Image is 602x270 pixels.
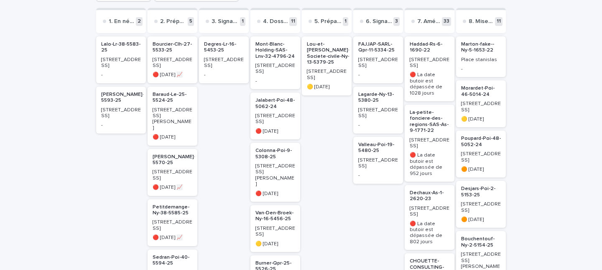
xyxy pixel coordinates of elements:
p: Bouchentouf-Ny-2-5154-25 [461,236,501,248]
p: Lou-et-[PERSON_NAME]-Societe-civile-Ny-13-5379-25 [307,41,350,66]
p: 🔴 La date butoir est dépassée de 802 jours [410,221,449,245]
p: [PERSON_NAME]-36-5570-25 [153,154,204,166]
a: Petitdemange-Ny-38-5585-25[STREET_ADDRESS]🔴 [DATE] 📈 [148,199,197,246]
p: [STREET_ADDRESS] [101,57,141,69]
a: Colonna-Poi-9-5308-25[STREET_ADDRESS][PERSON_NAME]🔴 [DATE] [250,143,300,202]
p: [STREET_ADDRESS][PERSON_NAME] [153,107,192,131]
p: [STREET_ADDRESS] [358,107,398,119]
p: 33 [442,17,451,26]
p: [STREET_ADDRESS] [461,101,501,113]
p: 🟡 [DATE] [461,116,501,122]
p: 1. En négociation [109,18,134,25]
p: Morardet-Poi-46-5014-24 [461,85,501,98]
p: 🔴 [DATE] 📈 [153,235,192,241]
p: 1 [343,17,348,26]
p: [STREET_ADDRESS] [358,157,398,170]
a: Bourcier-Clh-27-5533-25[STREET_ADDRESS]🔴 [DATE] 📈 [148,36,197,83]
p: [STREET_ADDRESS] [410,137,449,149]
p: Sedran-Poi-40-5594-25 [153,255,192,267]
p: Mont-Blanc-Holding-SAS-Lnv-32-4796-24 [255,41,295,59]
p: 🟠 [DATE] [461,167,501,172]
p: La-petite-fonciere-des-regions-SAS-As-9-1771-22 [410,110,449,134]
p: [STREET_ADDRESS] [153,219,192,231]
p: Jalabert-Poi-48-5062-24 [255,98,295,110]
a: Jalabert-Poi-48-5062-24[STREET_ADDRESS]🔴 [DATE] [250,93,300,139]
a: La-petite-fonciere-des-regions-SAS-As-9-1771-22[STREET_ADDRESS]🔴 La date butoir est dépassée de 9... [405,105,454,182]
p: 8. Mise en loc et gestion [469,18,493,25]
p: Desjars-Poi-2-5153-25 [461,186,501,198]
p: 11 [289,17,297,26]
p: Van-Den-Broek-Ny-16-5456-25 [255,210,295,222]
p: 5. Préparation de l'acte notarié [314,18,341,25]
p: [PERSON_NAME]-39-5593-25 [101,92,152,104]
a: Desjars-Poi-2-5153-25[STREET_ADDRESS]🟠 [DATE] [456,181,506,228]
p: - [358,122,398,128]
p: 🔴 [DATE] [153,134,192,140]
p: Baraud-Le-25-5524-25 [153,92,192,104]
p: - [101,122,141,128]
p: Petitdemange-Ny-38-5585-25 [153,204,192,216]
p: Lalo-Lr-38-5583-25 [101,41,141,54]
p: - [204,72,244,78]
p: 3 [393,17,400,26]
p: 11 [495,17,503,26]
p: 🟡 [DATE] [255,241,295,247]
p: 🔴 [DATE] 📈 [153,185,192,190]
p: [STREET_ADDRESS] [461,151,501,163]
p: FAJJAP-SARL-Qpr-11-5334-25 [358,41,398,54]
p: 🟠 [DATE] [461,217,501,223]
p: Dechaux-As-1-2620-23 [410,190,449,202]
p: [STREET_ADDRESS] [410,206,449,218]
p: [STREET_ADDRESS] [255,63,295,75]
p: - [358,172,398,178]
p: 🔴 La date butoir est dépassée de 952 jours [410,152,449,177]
a: Lagarde-Ny-13-5380-25[STREET_ADDRESS]- [353,87,403,134]
p: 🔴 La date butoir est dépassée de 1028 jours [410,72,449,96]
p: 4. Dossier de financement [263,18,288,25]
p: [STREET_ADDRESS] [153,169,192,181]
p: Place stanislas [461,57,501,63]
a: [PERSON_NAME]-39-5593-25[STREET_ADDRESS]- [96,87,146,134]
p: [STREET_ADDRESS] [101,107,141,119]
a: Dechaux-As-1-2620-23[STREET_ADDRESS]🔴 La date butoir est dépassée de 802 jours [405,185,454,250]
p: Lagarde-Ny-13-5380-25 [358,92,398,104]
p: 🟡 [DATE] [307,84,347,90]
p: 7. Aménagements et travaux [417,18,440,25]
a: Morardet-Poi-46-5014-24[STREET_ADDRESS]🟡 [DATE] [456,80,506,127]
p: Marton-fake--Ny-5-1653-22 [461,41,501,54]
a: FAJJAP-SARL-Qpr-11-5334-25[STREET_ADDRESS]- [353,36,403,83]
p: 🔴 [DATE] [255,191,295,197]
a: Valleau-Poi-19-5480-25[STREET_ADDRESS]- [353,137,403,184]
a: Marton-fake--Ny-5-1653-22Place stanislas- [456,36,506,77]
p: Valleau-Poi-19-5480-25 [358,142,398,154]
p: - [101,72,141,78]
p: 6. Signature de l'acte notarié [366,18,392,25]
p: [STREET_ADDRESS] [410,57,449,69]
p: [STREET_ADDRESS] [255,226,295,238]
a: Baraud-Le-25-5524-25[STREET_ADDRESS][PERSON_NAME]🔴 [DATE] [148,87,197,146]
a: Haddad-Rs-6-1690-22[STREET_ADDRESS]🔴 La date butoir est dépassée de 1028 jours [405,36,454,101]
a: Degres-Lr-16-5453-25[STREET_ADDRESS]- [199,36,249,83]
p: Poupard-Poi-48-5052-24 [461,136,501,148]
a: Poupard-Poi-48-5052-24[STREET_ADDRESS]🟠 [DATE] [456,131,506,177]
p: 🔴 [DATE] 📈 [153,72,192,78]
a: Lalo-Lr-38-5583-25[STREET_ADDRESS]- [96,36,146,83]
p: 3. Signature compromis [212,18,238,25]
p: [STREET_ADDRESS][PERSON_NAME] [255,163,295,188]
a: Van-Den-Broek-Ny-16-5456-25[STREET_ADDRESS]🟡 [DATE] [250,205,300,252]
p: [STREET_ADDRESS] [204,57,244,69]
a: Lou-et-[PERSON_NAME]-Societe-civile-Ny-13-5379-25[STREET_ADDRESS]🟡 [DATE] [302,36,352,95]
a: [PERSON_NAME]-36-5570-25[STREET_ADDRESS]🔴 [DATE] 📈 [148,149,197,196]
p: Bourcier-Clh-27-5533-25 [153,41,192,54]
p: 5 [188,17,194,26]
p: [STREET_ADDRESS] [358,57,398,69]
p: 🔴 [DATE] [255,129,295,134]
p: [STREET_ADDRESS] [461,201,501,213]
p: - [358,72,398,78]
p: [STREET_ADDRESS] [255,113,295,125]
p: Degres-Lr-16-5453-25 [204,41,244,54]
a: Mont-Blanc-Holding-SAS-Lnv-32-4796-24[STREET_ADDRESS]- [250,36,300,89]
p: [STREET_ADDRESS] [307,69,347,81]
p: - [255,78,295,84]
p: 2. Préparation compromis [160,18,186,25]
